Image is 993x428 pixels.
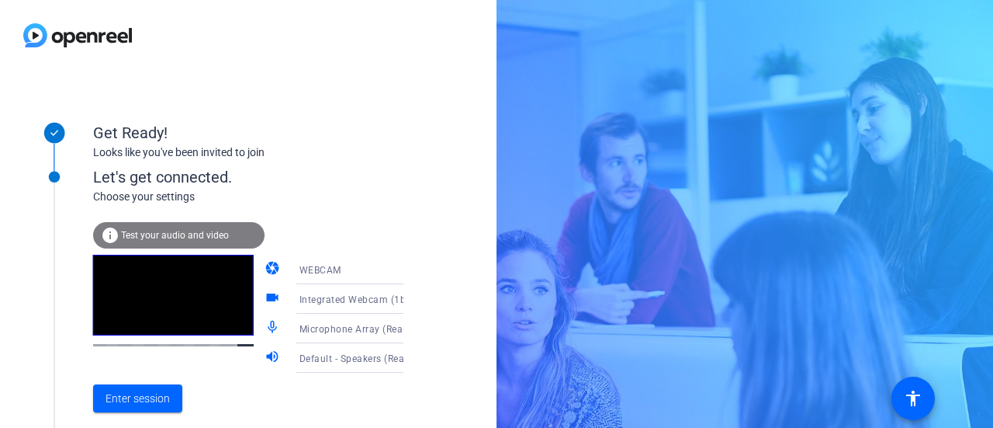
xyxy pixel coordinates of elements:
[904,389,922,408] mat-icon: accessibility
[299,322,465,335] span: Microphone Array (Realtek(R) Audio)
[265,349,283,367] mat-icon: volume_up
[93,385,182,412] button: Enter session
[299,265,341,276] span: WEBCAM
[93,165,435,189] div: Let's get connected.
[93,144,403,161] div: Looks like you've been invited to join
[299,293,445,305] span: Integrated Webcam (1bcf:2bb6)
[265,290,283,308] mat-icon: videocam
[121,230,229,241] span: Test your audio and video
[101,226,119,245] mat-icon: info
[106,391,170,407] span: Enter session
[265,319,283,338] mat-icon: mic_none
[93,189,435,205] div: Choose your settings
[299,352,467,364] span: Default - Speakers (Realtek(R) Audio)
[93,121,403,144] div: Get Ready!
[265,260,283,279] mat-icon: camera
